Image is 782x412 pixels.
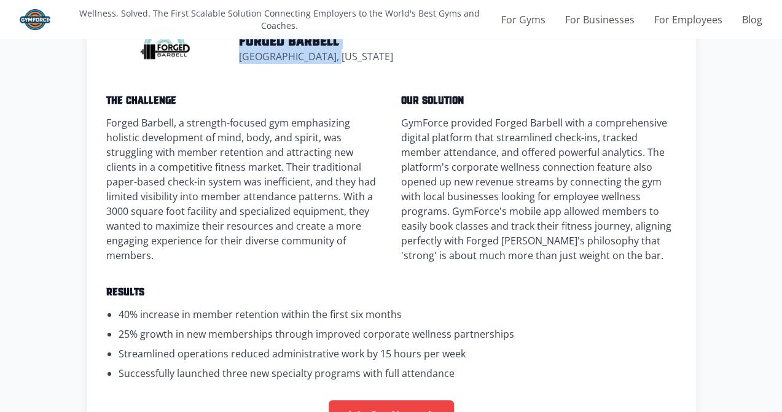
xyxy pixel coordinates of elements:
[138,19,193,74] img: Forged Barbell logo
[63,7,496,32] p: Wellness, Solved. The First Scalable Solution Connecting Employers to the World's Best Gyms and C...
[119,346,676,361] li: Streamlined operations reduced administrative work by 15 hours per week
[20,9,50,30] img: Gym Force Logo
[119,307,676,322] li: 40% increase in member retention within the first six months
[106,115,381,263] p: Forged Barbell, a strength-focused gym emphasizing holistic development of mind, body, and spirit...
[654,12,722,27] a: For Employees
[106,91,381,108] h3: The Challenge
[565,12,635,27] a: For Businesses
[401,91,676,108] h3: Our Solution
[239,29,393,49] h2: Forged Barbell
[401,115,676,263] p: GymForce provided Forged Barbell with a comprehensive digital platform that streamlined check-ins...
[239,49,393,64] p: [GEOGRAPHIC_DATA], [US_STATE]
[106,282,676,300] h3: Results
[742,12,762,27] a: Blog
[119,327,676,341] li: 25% growth in new memberships through improved corporate wellness partnerships
[501,12,545,27] a: For Gyms
[119,366,676,381] li: Successfully launched three new specialty programs with full attendance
